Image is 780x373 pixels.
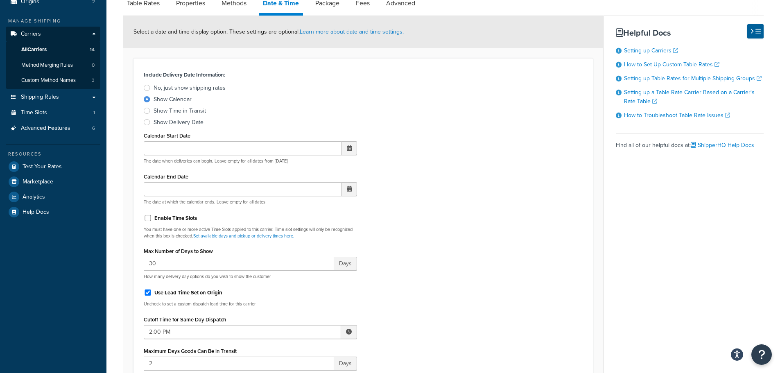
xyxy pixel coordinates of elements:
[624,60,719,69] a: How to Set Up Custom Table Rates
[144,248,213,254] label: Max Number of Days to Show
[144,174,188,180] label: Calendar End Date
[21,62,73,69] span: Method Merging Rules
[144,274,357,280] p: How many delivery day options do you wish to show the customer
[6,159,100,174] a: Test Your Rates
[21,125,70,132] span: Advanced Features
[6,90,100,105] a: Shipping Rules
[21,31,41,38] span: Carriers
[21,46,47,53] span: All Carriers
[133,27,404,36] span: Select a date and time display option. These settings are optional.
[92,62,95,69] span: 0
[90,46,95,53] span: 14
[193,233,294,239] a: Set available days and pickup or delivery times here.
[747,24,764,38] button: Hide Help Docs
[6,105,100,120] li: Time Slots
[23,209,49,216] span: Help Docs
[154,95,192,104] div: Show Calendar
[92,77,95,84] span: 3
[6,27,100,42] a: Carriers
[624,46,678,55] a: Setting up Carriers
[6,73,100,88] a: Custom Method Names3
[6,58,100,73] li: Method Merging Rules
[144,158,357,164] p: The date when deliveries can begin. Leave empty for all dates from [DATE]
[6,58,100,73] a: Method Merging Rules0
[6,205,100,219] a: Help Docs
[334,357,357,371] span: Days
[23,194,45,201] span: Analytics
[6,42,100,57] a: AllCarriers14
[624,88,755,106] a: Setting up a Table Rate Carrier Based on a Carrier's Rate Table
[616,28,764,37] h3: Helpful Docs
[144,348,237,354] label: Maximum Days Goods Can Be in Transit
[144,226,357,239] p: You must have one or more active Time Slots applied to this carrier. Time slot settings will only...
[6,105,100,120] a: Time Slots1
[6,190,100,204] a: Analytics
[23,179,53,185] span: Marketplace
[21,77,76,84] span: Custom Method Names
[624,111,730,120] a: How to Troubleshoot Table Rate Issues
[6,73,100,88] li: Custom Method Names
[154,84,226,92] div: No, just show shipping rates
[23,163,62,170] span: Test Your Rates
[21,94,59,101] span: Shipping Rules
[154,215,197,222] label: Enable Time Slots
[93,109,95,116] span: 1
[6,174,100,189] a: Marketplace
[154,118,203,127] div: Show Delivery Date
[751,344,772,365] button: Open Resource Center
[144,69,225,81] label: Include Delivery Date Information:
[300,27,404,36] a: Learn more about date and time settings.
[334,257,357,271] span: Days
[144,301,357,307] p: Uncheck to set a custom dispatch lead time for this carrier
[6,18,100,25] div: Manage Shipping
[6,121,100,136] li: Advanced Features
[6,121,100,136] a: Advanced Features6
[691,141,754,149] a: ShipperHQ Help Docs
[154,107,206,115] div: Show Time in Transit
[6,27,100,89] li: Carriers
[6,151,100,158] div: Resources
[21,109,47,116] span: Time Slots
[144,316,226,323] label: Cutoff Time for Same Day Dispatch
[144,133,190,139] label: Calendar Start Date
[616,133,764,151] div: Find all of our helpful docs at:
[154,289,222,296] label: Use Lead Time Set on Origin
[92,125,95,132] span: 6
[144,199,357,205] p: The date at which the calendar ends. Leave empty for all dates
[624,74,762,83] a: Setting up Table Rates for Multiple Shipping Groups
